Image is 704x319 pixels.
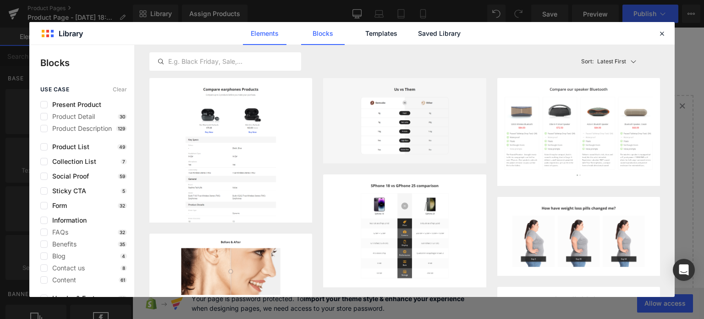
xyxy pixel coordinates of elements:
a: Templates [359,22,403,45]
a: Elements [243,22,286,45]
span: Collection List [48,158,96,165]
p: 129 [116,126,127,131]
span: Information [48,217,87,224]
a: Blocks [301,22,345,45]
span: Product Detail [48,113,95,120]
p: 8 [121,265,127,271]
span: FAQs [48,229,68,236]
span: use case [40,86,69,93]
button: Latest FirstSort:Latest First [577,45,660,78]
span: Contact us [48,264,85,272]
p: 49 [117,144,127,150]
span: Present Product [48,101,101,108]
img: image [149,234,312,306]
span: Blog [48,252,66,260]
span: Content [48,276,76,284]
span: Product Description [48,125,112,132]
p: 7 [121,159,127,164]
img: image [497,78,660,186]
p: 32 [118,229,127,235]
div: Open Intercom Messenger [673,259,695,281]
a: Saved Library [418,22,461,45]
img: image [323,78,486,163]
img: image [323,174,486,287]
a: Add Single Section [290,225,372,244]
img: image [497,197,660,276]
p: 4 [120,253,127,259]
span: Benefits [48,241,77,248]
p: 5 [121,188,127,194]
p: 35 [118,241,127,247]
p: 32 [118,296,127,301]
span: Form [48,202,67,209]
span: Product List [48,143,89,151]
p: Blocks [40,56,134,70]
p: 32 [118,203,127,208]
p: or Drag & Drop elements from left sidebar [26,251,546,257]
span: Sticky CTA [48,187,86,195]
p: Latest First [597,57,626,66]
p: 30 [118,114,127,119]
span: Sort: [581,58,594,65]
a: Explore Blocks [200,225,282,244]
span: Clear [113,86,127,93]
span: Select your layout [116,82,456,116]
img: image [149,78,312,241]
span: Social Proof [48,173,89,180]
input: E.g. Black Friday, Sale,... [150,56,301,67]
p: 61 [119,277,127,283]
p: 59 [118,173,127,179]
span: Header & Footer [48,295,101,302]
